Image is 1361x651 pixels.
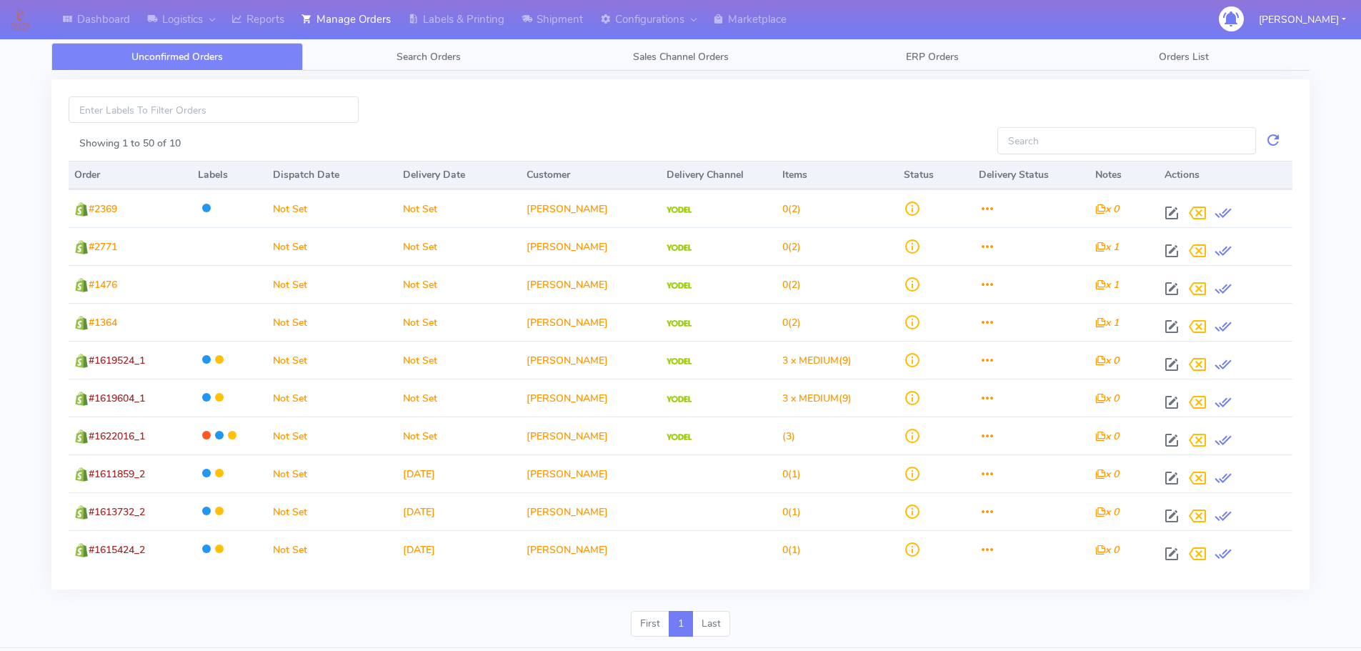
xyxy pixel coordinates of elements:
i: x 0 [1095,505,1119,519]
td: Not Set [267,227,397,265]
td: Not Set [267,492,397,530]
td: Not Set [267,303,397,341]
span: (2) [782,202,801,216]
th: Status [898,161,973,189]
span: 0 [782,505,788,519]
td: [PERSON_NAME] [521,454,661,492]
td: Not Set [267,189,397,227]
th: Delivery Channel [661,161,777,189]
img: Yodel [667,396,692,403]
span: (2) [782,278,801,292]
th: Delivery Date [397,161,521,189]
span: ERP Orders [906,50,959,64]
span: Sales Channel Orders [633,50,729,64]
th: Items [777,161,898,189]
span: 0 [782,240,788,254]
td: Not Set [397,265,521,303]
th: Dispatch Date [267,161,397,189]
span: #2771 [89,240,117,254]
span: 0 [782,467,788,481]
i: x 1 [1095,316,1119,329]
img: Yodel [667,358,692,365]
th: Notes [1090,161,1160,189]
i: x 0 [1095,354,1119,367]
span: #1619604_1 [89,392,145,405]
i: x 0 [1095,202,1119,216]
button: [PERSON_NAME] [1248,5,1357,34]
i: x 0 [1095,543,1119,557]
span: 0 [782,278,788,292]
td: [DATE] [397,492,521,530]
td: [PERSON_NAME] [521,530,661,568]
td: Not Set [397,227,521,265]
td: Not Set [267,454,397,492]
span: 0 [782,316,788,329]
td: Not Set [397,341,521,379]
td: [PERSON_NAME] [521,303,661,341]
span: #1364 [89,316,117,329]
span: 0 [782,202,788,216]
span: #1622016_1 [89,429,145,443]
td: Not Set [267,341,397,379]
th: Labels [192,161,267,189]
td: Not Set [397,189,521,227]
label: Showing 1 to 50 of 10 [79,136,181,151]
td: Not Set [267,530,397,568]
span: Unconfirmed Orders [131,50,223,64]
td: [PERSON_NAME] [521,341,661,379]
i: x 1 [1095,240,1119,254]
td: [DATE] [397,454,521,492]
span: #1611859_2 [89,467,145,481]
span: (1) [782,543,801,557]
span: Search Orders [397,50,461,64]
td: [DATE] [397,530,521,568]
span: #1613732_2 [89,505,145,519]
img: Yodel [667,244,692,252]
i: x 0 [1095,429,1119,443]
span: 0 [782,543,788,557]
span: #1615424_2 [89,543,145,557]
td: [PERSON_NAME] [521,492,661,530]
td: Not Set [397,379,521,417]
a: 1 [669,611,693,637]
th: Order [69,161,192,189]
i: x 0 [1095,392,1119,405]
td: Not Set [267,417,397,454]
td: [PERSON_NAME] [521,417,661,454]
span: #2369 [89,202,117,216]
span: (3) [782,429,795,443]
img: Yodel [667,282,692,289]
ul: Tabs [51,43,1310,71]
span: #1619524_1 [89,354,145,367]
span: (2) [782,316,801,329]
td: [PERSON_NAME] [521,189,661,227]
td: Not Set [397,303,521,341]
span: (1) [782,467,801,481]
span: (1) [782,505,801,519]
td: [PERSON_NAME] [521,265,661,303]
span: (2) [782,240,801,254]
img: Yodel [667,207,692,214]
input: Enter Labels To Filter Orders [69,96,359,123]
span: (9) [782,354,852,367]
span: (9) [782,392,852,405]
span: 3 x MEDIUM [782,354,839,367]
th: Delivery Status [973,161,1089,189]
span: 3 x MEDIUM [782,392,839,405]
i: x 1 [1095,278,1119,292]
td: [PERSON_NAME] [521,379,661,417]
td: Not Set [267,265,397,303]
td: Not Set [267,379,397,417]
i: x 0 [1095,467,1119,481]
th: Actions [1159,161,1292,189]
img: Yodel [667,320,692,327]
img: Yodel [667,434,692,441]
span: Orders List [1159,50,1209,64]
span: #1476 [89,278,117,292]
th: Customer [521,161,661,189]
input: Search [997,127,1256,154]
td: Not Set [397,417,521,454]
td: [PERSON_NAME] [521,227,661,265]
